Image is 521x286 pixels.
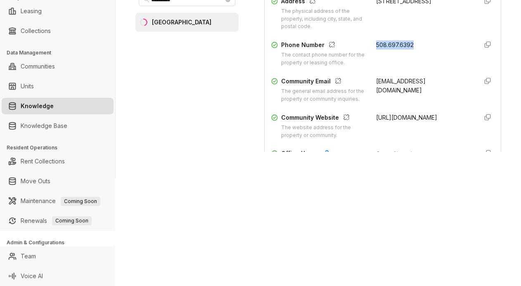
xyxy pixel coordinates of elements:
[21,58,55,75] a: Communities
[52,216,92,225] span: Coming Soon
[21,153,65,170] a: Rent Collections
[61,197,100,206] span: Coming Soon
[376,41,414,48] span: 508.697.6392
[2,3,114,19] li: Leasing
[281,7,366,31] div: The physical address of the property, including city, state, and postal code.
[2,58,114,75] li: Communities
[2,118,114,134] li: Knowledge Base
[376,114,437,121] span: [URL][DOMAIN_NAME]
[21,118,67,134] a: Knowledge Base
[21,98,54,114] a: Knowledge
[2,23,114,39] li: Collections
[21,213,92,229] a: RenewalsComing Soon
[281,149,366,160] div: Office Hours
[281,77,366,87] div: Community Email
[2,78,114,95] li: Units
[2,98,114,114] li: Knowledge
[281,51,366,67] div: The contact phone number for the property or leasing office.
[2,268,114,284] li: Voice AI
[281,113,366,124] div: Community Website
[2,213,114,229] li: Renewals
[376,78,426,94] span: [EMAIL_ADDRESS][DOMAIN_NAME]
[376,149,393,158] span: Sun
[281,124,366,139] div: The website address for the property or community.
[21,173,50,189] a: Move Outs
[393,149,471,158] span: Closed
[7,49,115,57] h3: Data Management
[152,18,211,27] div: [GEOGRAPHIC_DATA]
[281,87,366,103] div: The general email address for the property or community inquiries.
[21,268,43,284] a: Voice AI
[21,248,36,265] a: Team
[2,153,114,170] li: Rent Collections
[7,239,115,246] h3: Admin & Configurations
[7,144,115,151] h3: Resident Operations
[2,173,114,189] li: Move Outs
[281,40,366,51] div: Phone Number
[2,193,114,209] li: Maintenance
[21,23,51,39] a: Collections
[21,78,34,95] a: Units
[21,3,42,19] a: Leasing
[2,248,114,265] li: Team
